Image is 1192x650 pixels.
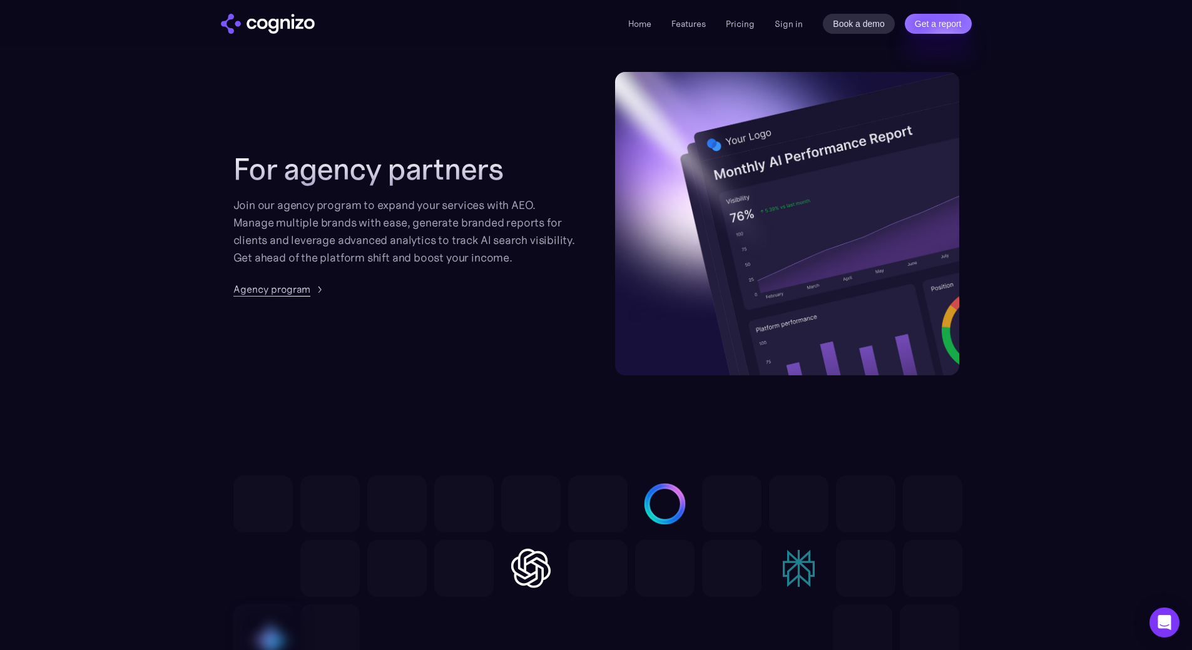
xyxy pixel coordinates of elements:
a: Home [628,18,651,29]
img: cognizo logo [221,14,315,34]
a: Features [671,18,706,29]
div: Join our agency program to expand your services with AEO. Manage multiple brands with ease, gener... [233,196,578,267]
a: Agency program [233,282,325,297]
a: Book a demo [823,14,895,34]
h2: For agency partners [233,151,578,186]
a: Sign in [775,16,803,31]
div: Open Intercom Messenger [1149,607,1179,637]
a: home [221,14,315,34]
div: Agency program [233,282,310,297]
a: Pricing [726,18,755,29]
a: Get a report [905,14,972,34]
